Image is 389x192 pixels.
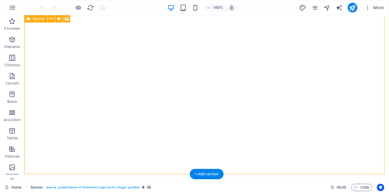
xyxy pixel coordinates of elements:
button: pages [311,4,318,11]
p: Elements [5,44,20,49]
i: Navigator [323,4,330,11]
div: + Add section [190,169,224,179]
p: Content [5,81,19,86]
button: publish [348,3,357,12]
button: 100% [204,4,225,11]
i: This element is a customizable preset [142,186,145,189]
p: Columns [5,63,20,68]
p: Tables [7,136,18,141]
h6: 100% [213,4,223,11]
p: Accordion [4,117,21,122]
p: Features [5,154,19,159]
span: Banner [33,17,45,21]
i: On resize automatically adjust zoom level to fit chosen device. [229,5,234,10]
p: Boxes [7,99,17,104]
button: design [299,4,306,11]
button: reload [87,4,94,11]
p: Favorites [4,26,20,31]
button: navigator [323,4,331,11]
i: This element contains a background [147,186,151,189]
h6: Session time [330,184,346,191]
i: Pages (Ctrl+Alt+S) [311,4,318,11]
span: 00 00 [337,184,346,191]
button: Code [351,184,372,191]
span: Code [354,184,369,191]
nav: breadcrumb [31,184,151,191]
span: . banner .preset-banner-v3-home-hero-logo-nav-h1-slogan .parallax [46,184,139,191]
span: More [365,5,384,11]
button: More [362,3,386,12]
button: Click here to leave preview mode and continue editing [74,4,82,11]
span: Click to select. Double-click to edit [31,184,43,191]
p: Images [6,172,19,177]
button: Usercentrics [377,184,384,191]
i: Design (Ctrl+Alt+Y) [299,4,306,11]
a: Click to cancel selection. Double-click to open Pages [5,184,22,191]
i: Publish [349,4,356,11]
span: : [341,185,342,190]
i: AI Writer [336,4,343,11]
button: text_generator [336,4,343,11]
i: Reload page [87,4,94,11]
